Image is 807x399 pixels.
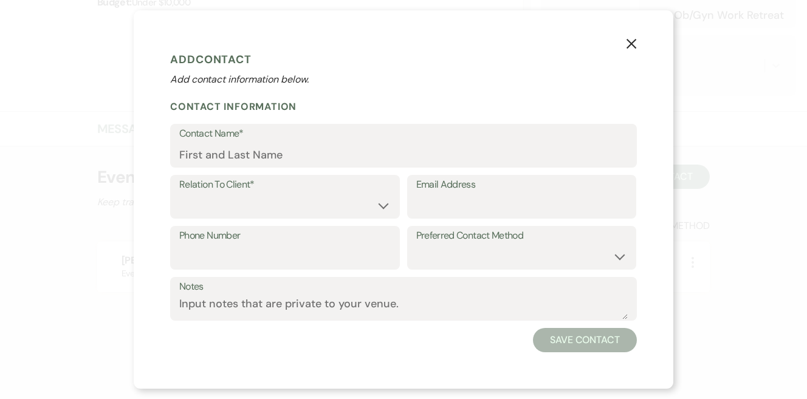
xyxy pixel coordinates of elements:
[170,100,637,113] h2: Contact Information
[179,278,628,296] label: Notes
[179,125,628,143] label: Contact Name*
[533,328,637,352] button: Save Contact
[170,50,637,69] h1: Add Contact
[179,176,391,194] label: Relation To Client*
[170,72,637,87] p: Add contact information below.
[179,143,628,166] input: First and Last Name
[416,227,628,245] label: Preferred Contact Method
[416,176,628,194] label: Email Address
[179,227,391,245] label: Phone Number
